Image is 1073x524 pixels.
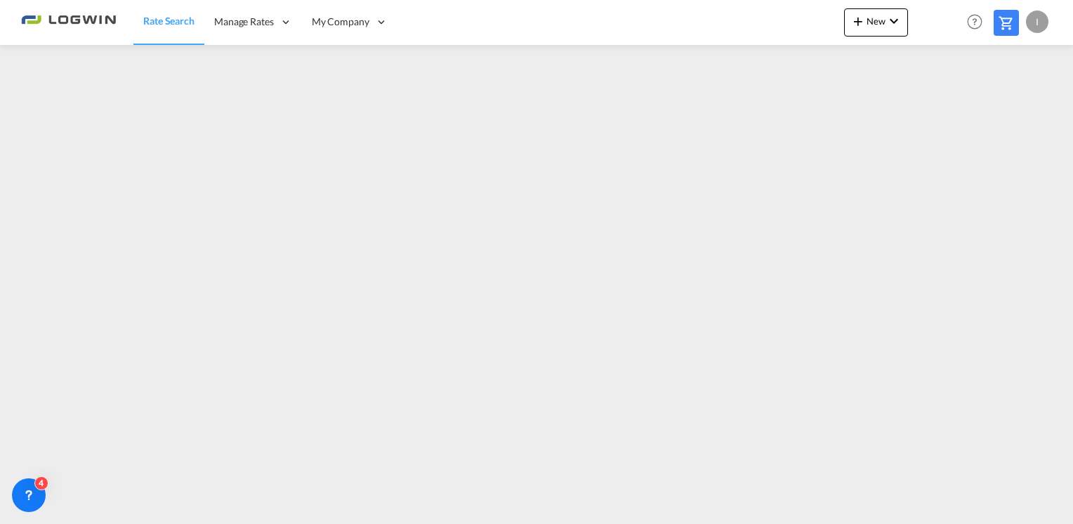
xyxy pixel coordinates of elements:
[850,15,902,27] span: New
[886,13,902,30] md-icon: icon-chevron-down
[21,6,116,38] img: 2761ae10d95411efa20a1f5e0282d2d7.png
[214,15,274,29] span: Manage Rates
[963,10,987,34] span: Help
[850,13,867,30] md-icon: icon-plus 400-fg
[963,10,994,35] div: Help
[1026,11,1048,33] div: I
[143,15,195,27] span: Rate Search
[312,15,369,29] span: My Company
[844,8,908,37] button: icon-plus 400-fgNewicon-chevron-down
